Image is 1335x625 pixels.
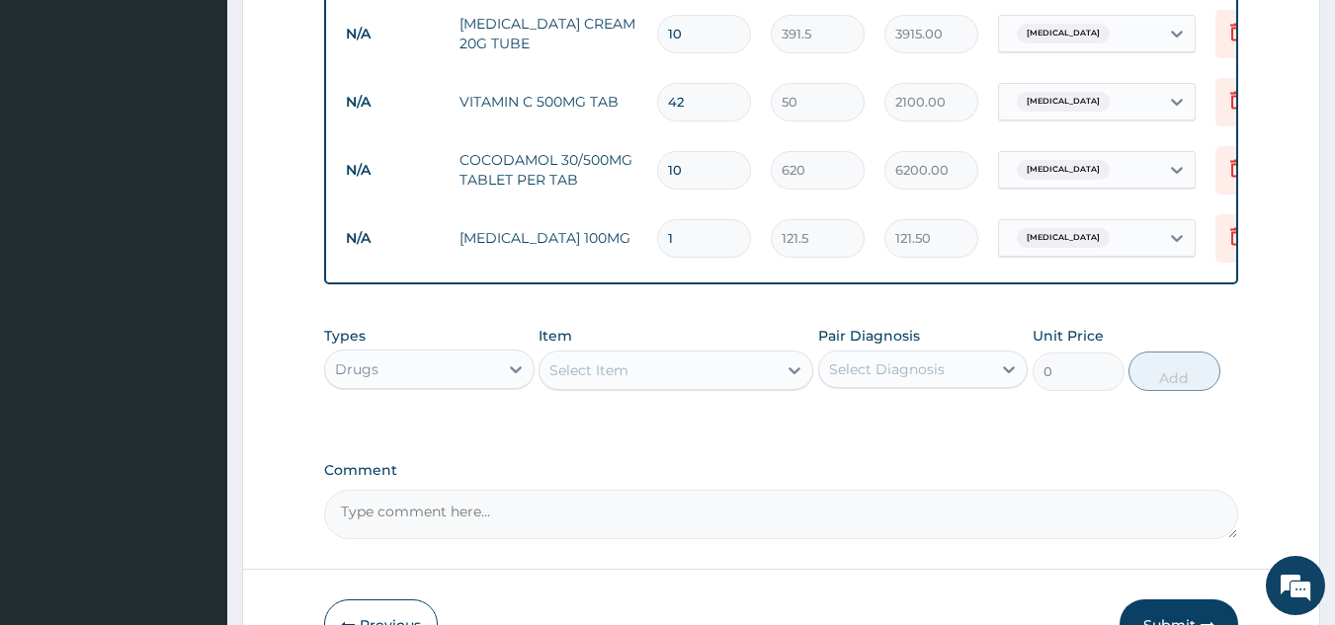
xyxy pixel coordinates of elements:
td: N/A [336,84,450,120]
label: Comment [324,462,1239,479]
td: VITAMIN C 500MG TAB [450,82,647,121]
td: COCODAMOL 30/500MG TABLET PER TAB [450,140,647,199]
span: [MEDICAL_DATA] [1017,92,1110,112]
button: Add [1128,352,1220,391]
div: Chat with us now [103,111,332,136]
label: Types [324,328,366,345]
td: N/A [336,220,450,257]
span: [MEDICAL_DATA] [1017,228,1110,248]
div: Select Item [549,360,628,380]
img: d_794563401_company_1708531726252_794563401 [37,99,80,148]
label: Unit Price [1033,326,1104,346]
span: [MEDICAL_DATA] [1017,24,1110,43]
td: [MEDICAL_DATA] 100MG [450,218,647,258]
span: [MEDICAL_DATA] [1017,160,1110,180]
td: [MEDICAL_DATA] CREAM 20G TUBE [450,4,647,63]
textarea: Type your message and hit 'Enter' [10,416,376,485]
label: Pair Diagnosis [818,326,920,346]
div: Minimize live chat window [324,10,372,57]
td: N/A [336,152,450,189]
div: Select Diagnosis [829,359,945,379]
td: N/A [336,16,450,52]
label: Item [539,326,572,346]
span: We're online! [115,187,273,386]
div: Drugs [335,359,378,379]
